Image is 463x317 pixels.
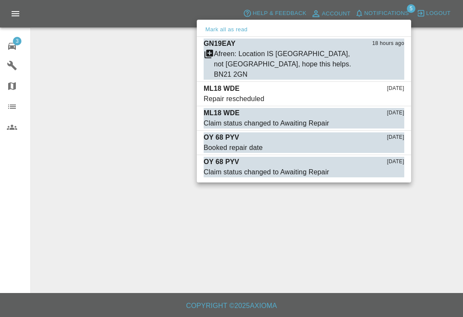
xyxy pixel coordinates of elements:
div: Claim status changed to Awaiting Repair [204,167,329,177]
span: 18 hours ago [372,39,404,48]
button: Mark all as read [204,25,249,35]
span: [DATE] [387,109,404,117]
span: [DATE] [387,133,404,142]
p: GN19EAY [204,39,235,49]
div: Repair rescheduled [204,94,264,104]
p: OY 68 PYV [204,157,239,167]
p: ML18 WDE [204,108,240,118]
span: [DATE] [387,158,404,166]
div: Booked repair date [204,143,263,153]
p: OY 68 PYV [204,132,239,143]
div: Claim status changed to Awaiting Repair [204,118,329,129]
div: Afreen: Location IS [GEOGRAPHIC_DATA], not [GEOGRAPHIC_DATA], hope this helps. BN21 2GN [214,49,361,80]
p: ML18 WDE [204,84,240,94]
span: [DATE] [387,84,404,93]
